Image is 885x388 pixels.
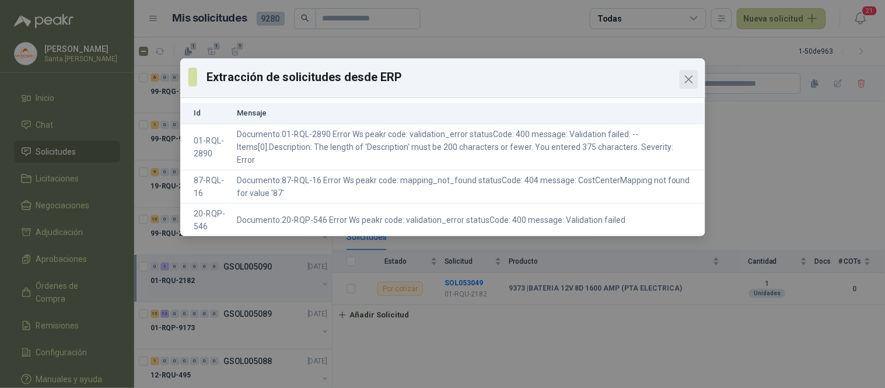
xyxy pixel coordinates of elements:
[207,68,697,86] h3: Extracción de solicitudes desde ERP
[232,103,705,124] th: Mensaje
[680,70,698,89] button: Close
[180,103,233,124] th: Id
[180,170,233,204] td: 87-RQL-16
[232,124,705,170] td: Documento:01-RQL-2890 Error Ws peakr code: validation_error statusCode: 400 message: Validation f...
[180,204,233,237] td: 20-RQP-546
[232,204,705,237] td: Documento:20-RQP-546 Error Ws peakr code: validation_error statusCode: 400 message: Validation fa...
[232,170,705,204] td: Documento:87-RQL-16 Error Ws peakr code: mapping_not_found statusCode: 404 message: CostCenterMap...
[180,124,233,170] td: 01-RQL-2890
